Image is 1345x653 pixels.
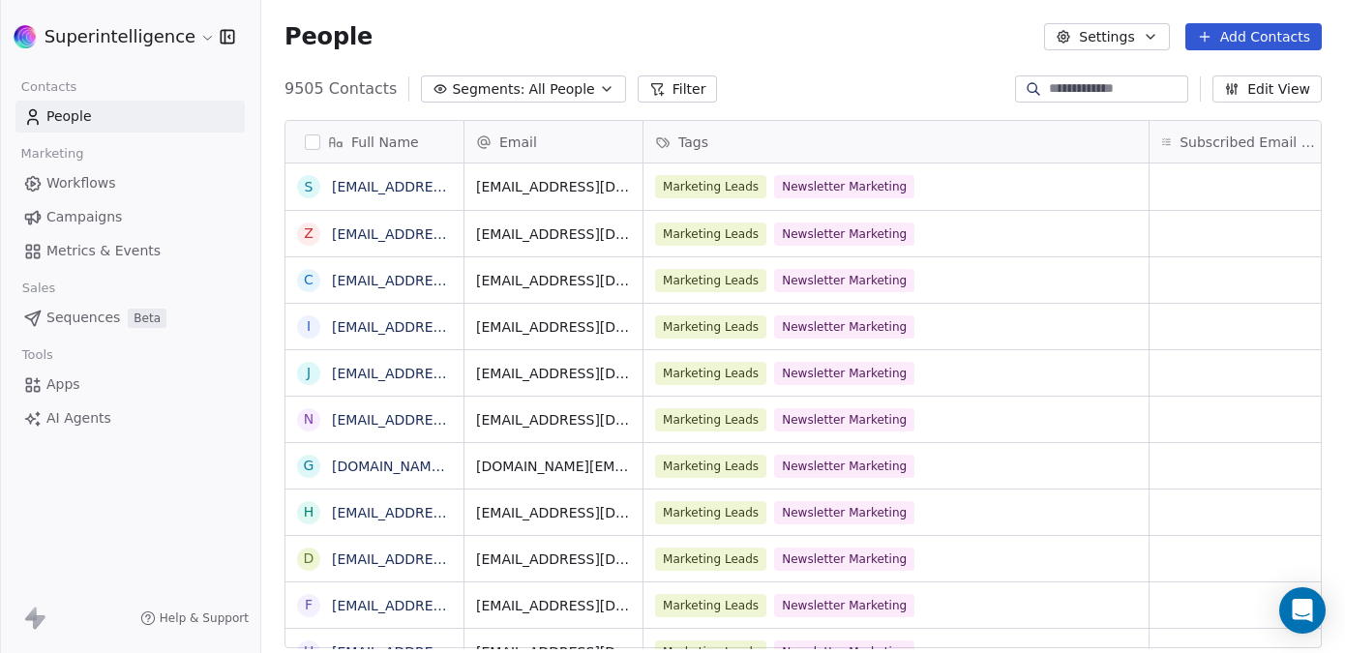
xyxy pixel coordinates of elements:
span: Email [499,133,537,152]
div: grid [285,163,464,649]
span: Tags [678,133,708,152]
a: [EMAIL_ADDRESS][DOMAIN_NAME] [332,598,569,613]
span: [EMAIL_ADDRESS][DOMAIN_NAME] [476,317,631,337]
span: Newsletter Marketing [774,455,914,478]
span: [EMAIL_ADDRESS][DOMAIN_NAME] [476,271,631,290]
span: Superintelligence [45,24,195,49]
span: 9505 Contacts [284,77,397,101]
span: Marketing Leads [655,548,766,571]
span: Marketing [13,139,92,168]
a: Help & Support [140,610,249,626]
div: n [304,409,314,430]
div: Email [464,121,643,163]
a: Workflows [15,167,245,199]
img: sinews%20copy.png [14,25,37,48]
span: Help & Support [160,610,249,626]
a: People [15,101,245,133]
span: Marketing Leads [655,223,766,246]
a: [EMAIL_ADDRESS][DOMAIN_NAME] [332,366,569,381]
span: Campaigns [46,207,122,227]
span: Newsletter Marketing [774,223,914,246]
span: All People [528,79,594,100]
button: Add Contacts [1185,23,1322,50]
span: Full Name [351,133,419,152]
span: Metrics & Events [46,241,161,261]
button: Edit View [1212,75,1322,103]
span: Newsletter Marketing [774,501,914,524]
div: Tags [643,121,1149,163]
span: Newsletter Marketing [774,594,914,617]
span: AI Agents [46,408,111,429]
a: [DOMAIN_NAME][EMAIL_ADDRESS][DOMAIN_NAME] [332,459,682,474]
span: Beta [128,309,166,328]
a: [EMAIL_ADDRESS][DOMAIN_NAME] [332,226,569,242]
span: Subscribed Email Categories [1180,133,1316,152]
div: i [307,316,311,337]
span: [EMAIL_ADDRESS][DOMAIN_NAME] [476,364,631,383]
div: Open Intercom Messenger [1279,587,1326,634]
span: Marketing Leads [655,501,766,524]
span: [EMAIL_ADDRESS][DOMAIN_NAME] [476,549,631,569]
div: d [304,549,314,569]
span: People [46,106,92,127]
span: [EMAIL_ADDRESS][DOMAIN_NAME] [476,410,631,430]
div: Full Name [285,121,463,163]
div: j [307,363,311,383]
a: [EMAIL_ADDRESS][DOMAIN_NAME] [332,179,569,194]
span: Marketing Leads [655,362,766,385]
span: Newsletter Marketing [774,175,914,198]
a: Campaigns [15,201,245,233]
span: Marketing Leads [655,455,766,478]
span: Newsletter Marketing [774,408,914,431]
a: Apps [15,369,245,401]
div: Subscribed Email Categories [1150,121,1328,163]
a: [EMAIL_ADDRESS][DOMAIN_NAME] [332,319,569,335]
a: Metrics & Events [15,235,245,267]
span: Marketing Leads [655,269,766,292]
span: [DOMAIN_NAME][EMAIL_ADDRESS][DOMAIN_NAME] [476,457,631,476]
div: z [304,223,314,244]
span: Contacts [13,73,85,102]
span: Marketing Leads [655,315,766,339]
button: Filter [638,75,718,103]
a: SequencesBeta [15,302,245,334]
span: [EMAIL_ADDRESS][DOMAIN_NAME] [476,596,631,615]
div: s [305,177,314,197]
span: [EMAIL_ADDRESS][DOMAIN_NAME] [476,224,631,244]
span: Newsletter Marketing [774,269,914,292]
button: Settings [1044,23,1169,50]
a: [EMAIL_ADDRESS][DOMAIN_NAME] [332,551,569,567]
button: Superintelligence [23,20,206,53]
span: Newsletter Marketing [774,548,914,571]
a: [EMAIL_ADDRESS][DOMAIN_NAME] [332,412,569,428]
span: People [284,22,373,51]
span: [EMAIL_ADDRESS][DOMAIN_NAME] [476,177,631,196]
div: c [304,270,314,290]
span: [EMAIL_ADDRESS][DOMAIN_NAME] [476,503,631,522]
span: Workflows [46,173,116,193]
a: [EMAIL_ADDRESS][DOMAIN_NAME] [332,505,569,520]
span: Segments: [452,79,524,100]
span: Apps [46,374,80,395]
span: Marketing Leads [655,408,766,431]
span: Newsletter Marketing [774,315,914,339]
div: g [304,456,314,476]
div: h [304,502,314,522]
span: Marketing Leads [655,175,766,198]
span: Sequences [46,308,120,328]
span: Newsletter Marketing [774,362,914,385]
span: Sales [14,274,64,303]
a: [EMAIL_ADDRESS][DOMAIN_NAME] [332,273,569,288]
span: Tools [14,341,61,370]
div: f [305,595,313,615]
span: Marketing Leads [655,594,766,617]
a: AI Agents [15,402,245,434]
